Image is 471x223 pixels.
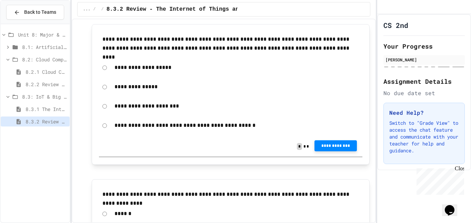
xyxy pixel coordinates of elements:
[383,20,408,30] h1: CS 2nd
[18,31,67,38] span: Unit 8: Major & Emerging Technologies
[83,7,91,12] span: ...
[26,81,67,88] span: 8.2.2 Review - Cloud Computing
[383,89,465,97] div: No due date set
[101,7,104,12] span: /
[385,57,463,63] div: [PERSON_NAME]
[383,41,465,51] h2: Your Progress
[383,77,465,86] h2: Assignment Details
[24,9,56,16] span: Back to Teams
[389,109,459,117] h3: Need Help?
[442,195,464,216] iframe: chat widget
[3,3,48,44] div: Chat with us now!Close
[389,120,459,154] p: Switch to "Grade View" to access the chat feature and communicate with your teacher for help and ...
[26,105,67,113] span: 8.3.1 The Internet of Things and Big Data: Our Connected Digital World
[93,7,96,12] span: /
[22,93,67,100] span: 8.3: IoT & Big Data
[22,43,67,51] span: 8.1: Artificial Intelligence Basics
[22,56,67,63] span: 8.2: Cloud Computing
[6,5,64,20] button: Back to Teams
[414,165,464,195] iframe: chat widget
[107,5,272,13] span: 8.3.2 Review - The Internet of Things and Big Data
[26,68,67,75] span: 8.2.1 Cloud Computing: Transforming the Digital World
[26,118,67,125] span: 8.3.2 Review - The Internet of Things and Big Data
